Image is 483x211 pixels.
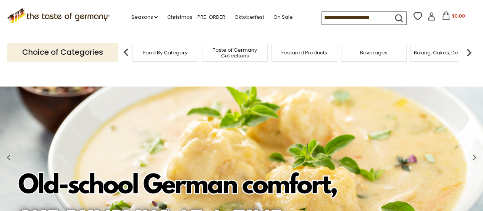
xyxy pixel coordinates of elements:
[273,13,292,21] a: On Sale
[167,13,225,21] a: Christmas - PRE-ORDER
[7,43,118,62] p: Choice of Categories
[414,50,473,56] a: Baking, Cakes, Desserts
[143,50,187,56] a: Food By Category
[204,47,265,59] a: Taste of Germany Collections
[234,13,264,21] a: Oktoberfest
[118,45,134,60] img: previous arrow
[437,11,470,23] button: $0.00
[461,45,477,60] img: next arrow
[281,50,327,56] a: Featured Products
[131,13,158,21] a: Seasons
[360,50,388,56] a: Beverages
[452,13,465,19] span: $0.00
